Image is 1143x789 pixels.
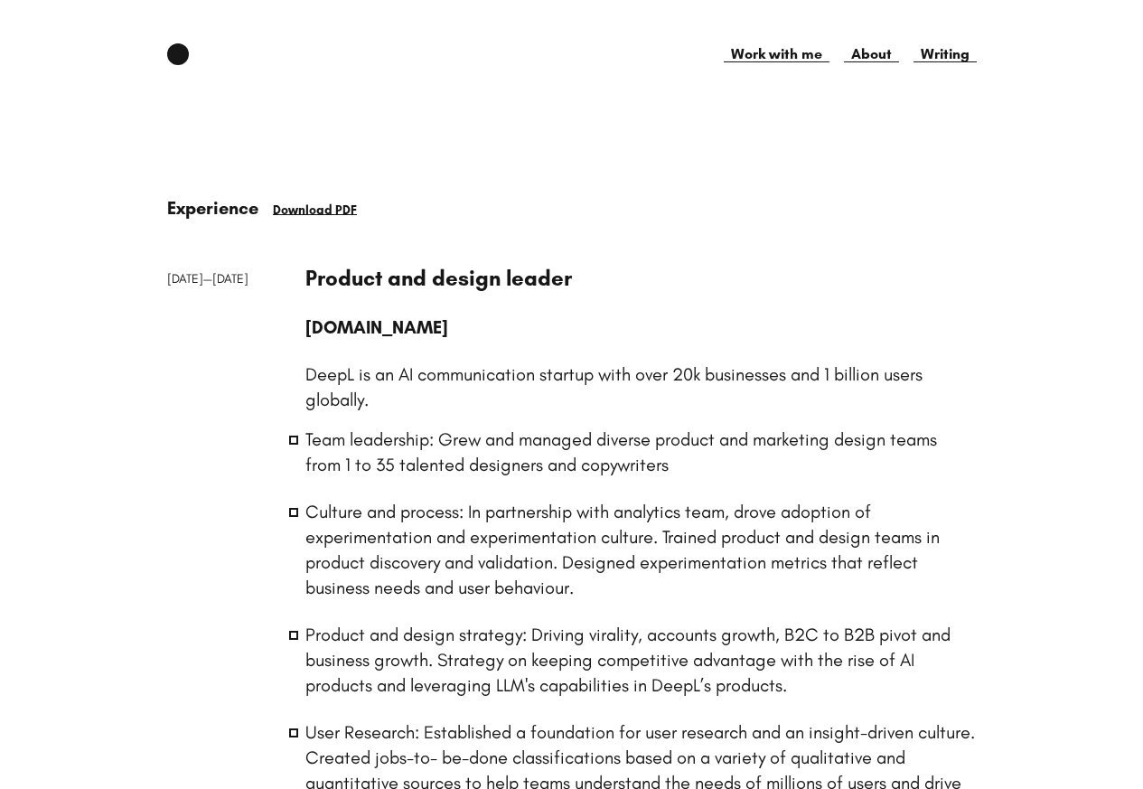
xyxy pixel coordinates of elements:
a: Writing [913,43,977,65]
span: [DATE] — [DATE] [167,271,248,286]
h3: Product and design leader [305,264,977,293]
li: Culture and process: In partnership with analytics team, drove adoption of experimentation and ex... [305,499,977,600]
h1: Experience [167,195,977,221]
a: Download PDF [273,202,357,218]
li: Team leadership: Grew and managed diverse product and marketing design teams from 1 to 35 talente... [305,427,977,477]
li: Product and design strategy: Driving virality, accounts growth, B2C to B2B pivot and business gro... [305,622,977,698]
a: About [844,43,899,65]
p: DeepL is an AI communication startup with over 20k businesses and 1 billion users globally. [305,362,977,412]
a: Work with me [724,43,829,65]
p: [DOMAIN_NAME] [305,315,977,340]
